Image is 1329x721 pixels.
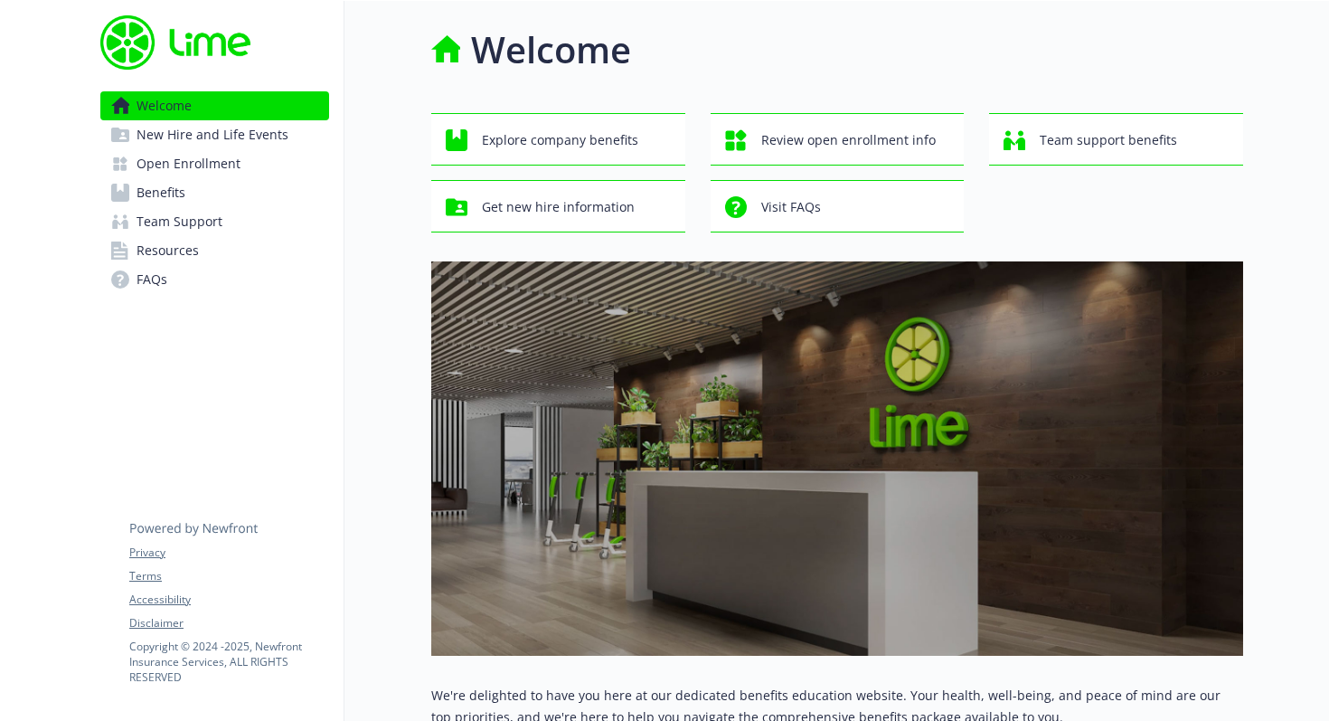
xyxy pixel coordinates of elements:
[100,265,329,294] a: FAQs
[129,639,328,685] p: Copyright © 2024 - 2025 , Newfront Insurance Services, ALL RIGHTS RESERVED
[100,236,329,265] a: Resources
[129,568,328,584] a: Terms
[711,180,965,232] button: Visit FAQs
[761,123,936,157] span: Review open enrollment info
[431,261,1243,656] img: overview page banner
[137,120,288,149] span: New Hire and Life Events
[137,265,167,294] span: FAQs
[1040,123,1177,157] span: Team support benefits
[100,120,329,149] a: New Hire and Life Events
[431,180,685,232] button: Get new hire information
[100,178,329,207] a: Benefits
[137,207,222,236] span: Team Support
[137,178,185,207] span: Benefits
[137,149,240,178] span: Open Enrollment
[137,91,192,120] span: Welcome
[100,149,329,178] a: Open Enrollment
[471,23,631,77] h1: Welcome
[482,190,635,224] span: Get new hire information
[129,615,328,631] a: Disclaimer
[711,113,965,166] button: Review open enrollment info
[129,545,328,561] a: Privacy
[482,123,638,157] span: Explore company benefits
[761,190,821,224] span: Visit FAQs
[137,236,199,265] span: Resources
[100,207,329,236] a: Team Support
[129,592,328,608] a: Accessibility
[100,91,329,120] a: Welcome
[431,113,685,166] button: Explore company benefits
[989,113,1243,166] button: Team support benefits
